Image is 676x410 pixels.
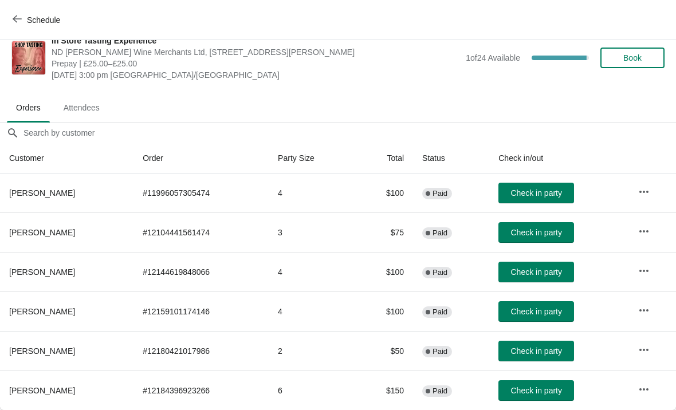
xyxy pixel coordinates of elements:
td: # 12104441561474 [133,212,269,252]
td: $150 [356,370,413,410]
span: Orders [7,97,50,118]
button: Check in party [498,380,574,401]
span: [DATE] 3:00 pm [GEOGRAPHIC_DATA]/[GEOGRAPHIC_DATA] [52,69,460,81]
button: Book [600,48,665,68]
span: Check in party [510,346,561,356]
td: $100 [356,174,413,212]
span: Paid [433,307,447,317]
span: Check in party [510,188,561,198]
th: Check in/out [489,143,628,174]
button: Check in party [498,262,574,282]
td: 4 [269,174,356,212]
td: # 12159101174146 [133,291,269,331]
span: Paid [433,387,447,396]
td: $100 [356,252,413,291]
button: Check in party [498,341,574,361]
span: Paid [433,347,447,356]
span: 1 of 24 Available [466,53,520,62]
span: Prepay | £25.00–£25.00 [52,58,460,69]
span: Paid [433,189,447,198]
button: Check in party [498,301,574,322]
span: Paid [433,268,447,277]
td: # 12184396923266 [133,370,269,410]
td: $75 [356,212,413,252]
span: Paid [433,228,447,238]
td: # 12144619848066 [133,252,269,291]
span: [PERSON_NAME] [9,307,75,316]
span: [PERSON_NAME] [9,346,75,356]
span: [PERSON_NAME] [9,188,75,198]
button: Check in party [498,222,574,243]
td: # 12180421017986 [133,331,269,370]
td: # 11996057305474 [133,174,269,212]
th: Party Size [269,143,356,174]
span: [PERSON_NAME] [9,267,75,277]
span: [PERSON_NAME] [9,386,75,395]
th: Status [413,143,489,174]
button: Schedule [6,10,69,30]
span: Check in party [510,307,561,316]
span: Check in party [510,228,561,237]
td: $50 [356,331,413,370]
span: Check in party [510,386,561,395]
th: Order [133,143,269,174]
img: In Store Tasting Experience [12,41,45,74]
span: In Store Tasting Experience [52,35,460,46]
span: ND [PERSON_NAME] Wine Merchants Ltd, [STREET_ADDRESS][PERSON_NAME] [52,46,460,58]
td: 6 [269,370,356,410]
th: Total [356,143,413,174]
span: [PERSON_NAME] [9,228,75,237]
td: 4 [269,291,356,331]
span: Check in party [510,267,561,277]
button: Check in party [498,183,574,203]
span: Book [623,53,642,62]
td: $100 [356,291,413,331]
input: Search by customer [23,123,676,143]
td: 4 [269,252,356,291]
td: 3 [269,212,356,252]
span: Schedule [27,15,60,25]
td: 2 [269,331,356,370]
span: Attendees [54,97,109,118]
